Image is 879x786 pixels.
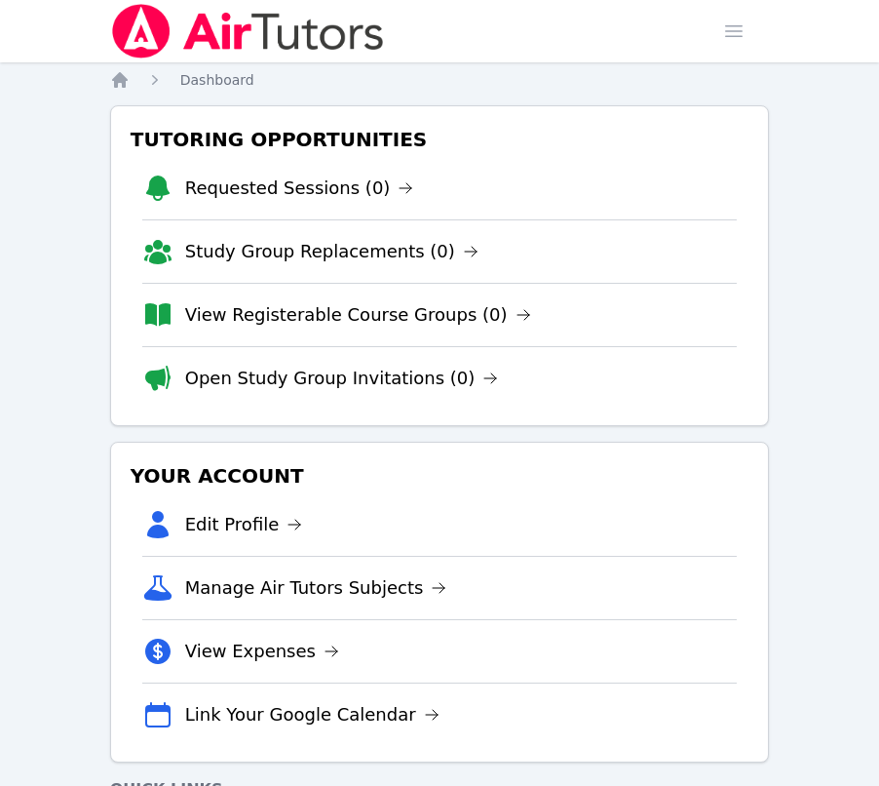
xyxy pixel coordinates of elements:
[185,701,439,728] a: Link Your Google Calendar
[127,458,753,493] h3: Your Account
[110,70,770,90] nav: Breadcrumb
[185,365,499,392] a: Open Study Group Invitations (0)
[127,122,753,157] h3: Tutoring Opportunities
[180,70,254,90] a: Dashboard
[185,301,531,329] a: View Registerable Course Groups (0)
[180,72,254,88] span: Dashboard
[110,4,386,59] img: Air Tutors
[185,238,478,265] a: Study Group Replacements (0)
[185,175,414,202] a: Requested Sessions (0)
[185,574,447,602] a: Manage Air Tutors Subjects
[185,511,303,538] a: Edit Profile
[185,638,339,665] a: View Expenses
